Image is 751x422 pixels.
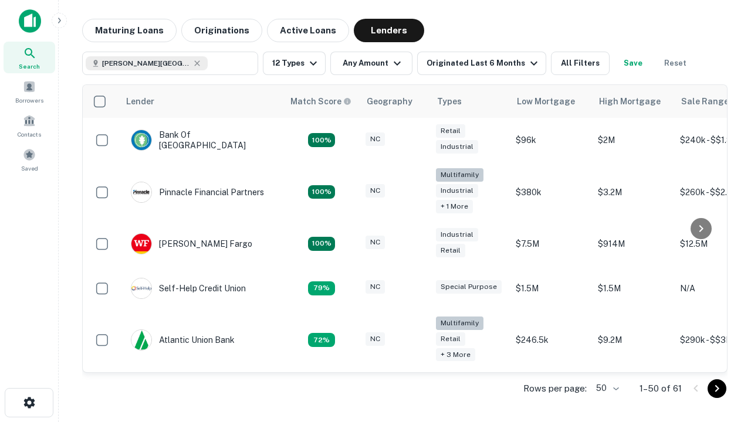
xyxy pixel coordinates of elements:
span: Borrowers [15,96,43,105]
a: Search [4,42,55,73]
h6: Match Score [290,95,349,108]
div: Geography [367,94,412,108]
td: $380k [510,162,592,222]
iframe: Chat Widget [692,291,751,347]
img: picture [131,130,151,150]
div: NC [366,236,385,249]
div: Industrial [436,184,478,198]
p: Rows per page: [523,382,587,396]
img: picture [131,330,151,350]
a: Saved [4,144,55,175]
div: Matching Properties: 15, hasApolloMatch: undefined [308,237,335,251]
div: Multifamily [436,168,483,182]
div: Retail [436,244,465,257]
div: Types [437,94,462,108]
button: Go to next page [708,379,726,398]
div: 50 [591,380,621,397]
div: Atlantic Union Bank [131,329,235,350]
div: Industrial [436,140,478,154]
span: Contacts [18,130,41,139]
button: Any Amount [330,52,412,75]
div: Sale Range [681,94,729,108]
div: High Mortgage [599,94,661,108]
th: Types [430,85,510,118]
div: NC [366,132,385,146]
img: capitalize-icon.png [19,9,41,33]
th: Capitalize uses an advanced AI algorithm to match your search with the best lender. The match sco... [283,85,360,118]
div: Self-help Credit Union [131,278,246,299]
div: Matching Properties: 25, hasApolloMatch: undefined [308,185,335,199]
div: Originated Last 6 Months [427,56,541,70]
button: Reset [657,52,694,75]
a: Borrowers [4,76,55,107]
th: High Mortgage [592,85,674,118]
button: 12 Types [263,52,326,75]
button: Maturing Loans [82,19,177,42]
div: + 3 more [436,348,475,362]
td: $914M [592,222,674,266]
td: $3.2M [592,162,674,222]
span: [PERSON_NAME][GEOGRAPHIC_DATA], [GEOGRAPHIC_DATA] [102,58,190,69]
td: $96k [510,118,592,162]
div: NC [366,280,385,294]
th: Lender [119,85,283,118]
button: All Filters [551,52,610,75]
span: Saved [21,164,38,173]
button: Lenders [354,19,424,42]
div: [PERSON_NAME] Fargo [131,233,252,254]
p: 1–50 of 61 [640,382,682,396]
div: NC [366,332,385,346]
div: Retail [436,124,465,138]
div: NC [366,184,385,198]
div: Special Purpose [436,280,502,294]
div: Matching Properties: 10, hasApolloMatch: undefined [308,333,335,347]
td: $1.5M [592,266,674,311]
a: Contacts [4,110,55,141]
span: Search [19,62,40,71]
img: picture [131,278,151,298]
button: Originations [181,19,262,42]
img: picture [131,234,151,254]
td: $200k [510,369,592,414]
div: Bank Of [GEOGRAPHIC_DATA] [131,130,272,151]
div: Retail [436,332,465,346]
div: Capitalize uses an advanced AI algorithm to match your search with the best lender. The match sco... [290,95,351,108]
div: + 1 more [436,200,473,213]
div: Multifamily [436,316,483,330]
button: Active Loans [267,19,349,42]
div: Matching Properties: 11, hasApolloMatch: undefined [308,281,335,295]
div: Matching Properties: 14, hasApolloMatch: undefined [308,133,335,147]
td: $1.5M [510,266,592,311]
td: $3.3M [592,369,674,414]
td: $2M [592,118,674,162]
td: $7.5M [510,222,592,266]
button: Originated Last 6 Months [417,52,546,75]
div: Pinnacle Financial Partners [131,182,264,203]
div: Industrial [436,228,478,241]
th: Low Mortgage [510,85,592,118]
img: picture [131,182,151,202]
button: Save your search to get updates of matches that match your search criteria. [614,52,652,75]
div: Low Mortgage [517,94,575,108]
td: $9.2M [592,311,674,370]
td: $246.5k [510,311,592,370]
th: Geography [360,85,430,118]
div: Lender [126,94,154,108]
